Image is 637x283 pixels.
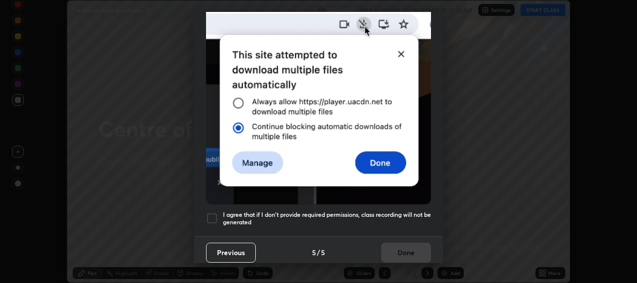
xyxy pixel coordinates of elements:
h4: 5 [321,247,325,258]
h4: 5 [312,247,316,258]
h5: I agree that if I don't provide required permissions, class recording will not be generated [223,211,431,226]
button: Previous [206,243,256,263]
h4: / [317,247,320,258]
